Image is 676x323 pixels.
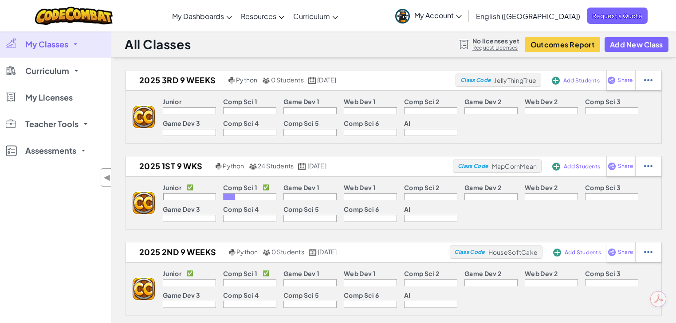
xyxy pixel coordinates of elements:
[492,162,537,170] span: MapCornMean
[223,270,257,277] p: Comp Sci 1
[223,98,257,105] p: Comp Sci 1
[344,98,376,105] p: Web Dev 1
[228,77,235,84] img: python.png
[472,44,519,51] a: Request Licenses
[458,163,488,169] span: Class Code
[293,12,330,21] span: Curriculum
[25,40,68,48] span: My Classes
[395,9,410,23] img: avatar
[126,74,456,87] a: 2025 3rd 9 weeks Python 0 Students [DATE]
[163,98,181,105] p: Junior
[344,292,379,299] p: Comp Sci 6
[391,2,466,30] a: My Account
[163,120,200,127] p: Game Dev 3
[404,292,411,299] p: AI
[404,206,411,213] p: AI
[249,163,257,170] img: MultipleUsers.png
[236,4,289,28] a: Resources
[607,76,616,84] img: IconShare_Purple.svg
[309,249,317,256] img: calendar.svg
[168,4,236,28] a: My Dashboards
[262,77,270,84] img: MultipleUsers.png
[163,206,200,213] p: Game Dev 3
[241,12,276,21] span: Resources
[552,77,560,85] img: IconAddStudents.svg
[464,270,501,277] p: Game Dev 2
[344,120,379,127] p: Comp Sci 6
[283,292,319,299] p: Comp Sci 5
[126,74,226,87] h2: 2025 3rd 9 weeks
[308,77,316,84] img: calendar.svg
[525,184,558,191] p: Web Dev 2
[216,163,222,170] img: python.png
[585,270,621,277] p: Comp Sci 3
[236,248,258,256] span: Python
[605,37,668,52] button: Add New Class
[404,120,411,127] p: AI
[103,171,111,184] span: ◀
[223,184,257,191] p: Comp Sci 1
[229,249,236,256] img: python.png
[318,248,337,256] span: [DATE]
[271,76,304,84] span: 0 Students
[283,206,319,213] p: Comp Sci 5
[608,162,616,170] img: IconShare_Purple.svg
[494,76,536,84] span: JellyThingTrue
[344,184,376,191] p: Web Dev 1
[585,184,621,191] p: Comp Sci 3
[223,206,259,213] p: Comp Sci 4
[223,162,244,170] span: Python
[454,249,484,255] span: Class Code
[414,11,462,20] span: My Account
[236,76,257,84] span: Python
[525,270,558,277] p: Web Dev 2
[585,98,621,105] p: Comp Sci 3
[644,76,652,84] img: IconStudentEllipsis.svg
[307,162,326,170] span: [DATE]
[476,12,580,21] span: English ([GEOGRAPHIC_DATA])
[163,184,181,191] p: Junior
[25,147,76,155] span: Assessments
[163,270,181,277] p: Junior
[317,76,336,84] span: [DATE]
[472,37,519,44] span: No licenses yet
[258,162,294,170] span: 24 Students
[133,106,155,128] img: logo
[553,249,561,257] img: IconAddStudents.svg
[404,184,439,191] p: Comp Sci 2
[618,163,633,169] span: Share
[283,270,319,277] p: Game Dev 1
[126,160,213,173] h2: 2025 1st 9 WKs
[525,37,600,52] button: Outcomes Report
[172,12,224,21] span: My Dashboards
[488,248,538,256] span: HouseSoftCake
[25,120,79,128] span: Teacher Tools
[263,184,269,191] p: ✅
[564,164,600,169] span: Add Students
[587,8,648,24] a: Request a Quote
[126,245,227,259] h2: 2025 2nd 9 weeks
[608,248,616,256] img: IconShare_Purple.svg
[617,78,633,83] span: Share
[223,120,259,127] p: Comp Sci 4
[283,184,319,191] p: Game Dev 1
[565,250,601,255] span: Add Students
[187,184,193,191] p: ✅
[404,270,439,277] p: Comp Sci 2
[464,184,501,191] p: Game Dev 2
[644,248,652,256] img: IconStudentEllipsis.svg
[271,248,304,256] span: 0 Students
[35,7,113,25] img: CodeCombat logo
[283,98,319,105] p: Game Dev 1
[525,98,558,105] p: Web Dev 2
[344,270,376,277] p: Web Dev 1
[460,78,491,83] span: Class Code
[223,292,259,299] p: Comp Sci 4
[133,192,155,214] img: logo
[618,249,633,255] span: Share
[298,163,306,170] img: calendar.svg
[472,4,585,28] a: English ([GEOGRAPHIC_DATA])
[263,270,269,277] p: ✅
